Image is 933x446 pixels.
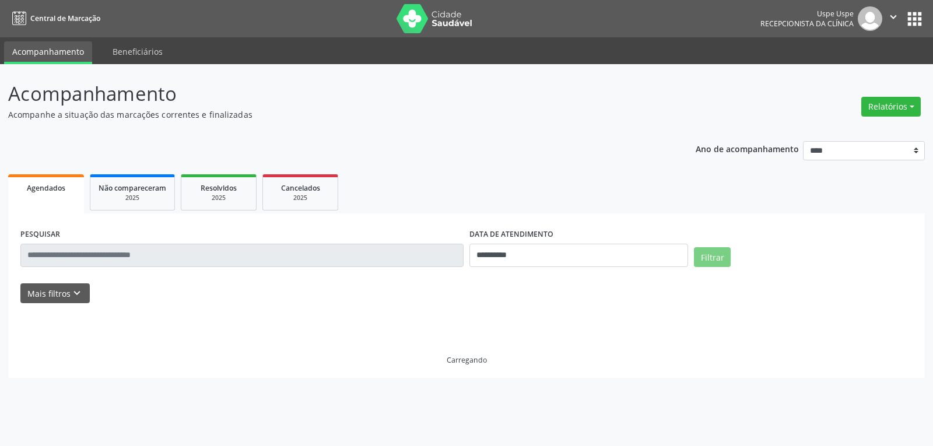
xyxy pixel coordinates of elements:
button: Relatórios [861,97,921,117]
i:  [887,10,900,23]
div: 2025 [190,194,248,202]
button:  [882,6,904,31]
span: Não compareceram [99,183,166,193]
img: img [858,6,882,31]
label: DATA DE ATENDIMENTO [469,226,553,244]
span: Agendados [27,183,65,193]
p: Acompanhamento [8,79,650,108]
i: keyboard_arrow_down [71,287,83,300]
a: Acompanhamento [4,41,92,64]
a: Central de Marcação [8,9,100,28]
a: Beneficiários [104,41,171,62]
p: Acompanhe a situação das marcações correntes e finalizadas [8,108,650,121]
button: Filtrar [694,247,731,267]
button: Mais filtroskeyboard_arrow_down [20,283,90,304]
span: Cancelados [281,183,320,193]
div: Uspe Uspe [760,9,854,19]
span: Central de Marcação [30,13,100,23]
div: Carregando [447,355,487,365]
span: Recepcionista da clínica [760,19,854,29]
p: Ano de acompanhamento [696,141,799,156]
label: PESQUISAR [20,226,60,244]
div: 2025 [99,194,166,202]
span: Resolvidos [201,183,237,193]
button: apps [904,9,925,29]
div: 2025 [271,194,329,202]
